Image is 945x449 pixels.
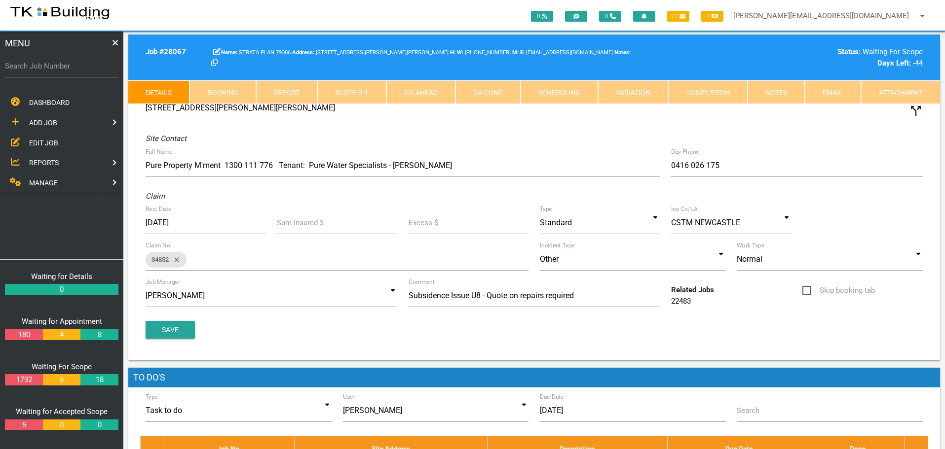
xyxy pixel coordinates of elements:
[221,49,291,56] span: STRATA PLAN 79386
[671,285,714,294] b: Related Jobs
[22,317,102,326] a: Waiting for Appointment
[292,49,449,56] span: [STREET_ADDRESS][PERSON_NAME][PERSON_NAME]
[128,80,189,104] a: Details
[737,405,759,416] label: Search
[146,321,195,339] button: Save
[343,392,355,401] label: User
[671,297,691,306] a: 22483
[169,252,181,268] i: close
[211,59,218,68] a: Click here copy customer information.
[667,11,689,22] span: 22
[5,419,42,431] a: 5
[599,11,621,22] span: 0
[146,134,187,143] i: Site Contact
[256,80,317,104] a: Report
[29,99,70,106] span: DASHBOARD
[520,49,613,56] span: [EMAIL_ADDRESS][DOMAIN_NAME]
[146,192,165,201] i: Claim
[146,252,187,268] div: 34852
[5,374,42,385] a: 1792
[668,80,747,104] a: Completion
[146,147,172,156] label: Full Name
[80,419,118,431] a: 0
[5,61,118,72] label: Search Job Number
[457,49,511,56] span: [PHONE_NUMBER]
[292,49,314,56] b: Address:
[450,49,455,56] b: H:
[146,205,171,213] label: Req. Date
[671,205,698,213] label: Ins Co/LA
[146,392,158,401] label: Type
[877,59,911,68] b: Days Left:
[5,284,118,295] a: 0
[540,392,564,401] label: Due Date
[128,368,940,387] h1: To Do's
[29,159,59,167] span: REPORTS
[43,419,80,431] a: 0
[737,46,923,69] div: Waiting For Scope -44
[43,329,80,341] a: 4
[805,80,861,104] a: Email
[10,5,110,21] img: s3file
[409,217,438,229] label: Excess $
[701,11,723,22] span: 4
[737,241,764,250] label: Work Type
[80,374,118,385] a: 18
[80,329,118,341] a: 8
[457,49,463,56] b: W:
[31,272,92,281] a: Waiting for Details
[908,104,923,118] i: Click to show custom address field
[512,49,519,56] b: M:
[409,277,435,286] label: Comment
[450,49,457,56] span: Home Phone
[5,329,42,341] a: 180
[520,49,525,56] b: E:
[221,49,237,56] b: Name:
[748,80,805,104] a: Notes
[802,284,875,297] span: Skip booking tab
[521,80,598,104] a: Scheduling
[317,80,386,104] a: Scope 0-1
[671,147,699,156] label: Day Phone
[277,217,324,229] label: Sum Insured $
[146,241,172,250] label: Claim No.
[189,80,256,104] a: Booking
[614,49,631,56] b: Notes:
[531,11,553,22] span: 0
[29,138,58,146] span: EDIT JOB
[29,179,58,187] span: MANAGE
[540,205,552,213] label: Type
[32,362,92,371] a: Waiting For Scope
[837,47,861,56] b: Status:
[43,374,80,385] a: 6
[16,407,108,416] a: Waiting for Accepted Scope
[861,80,940,104] a: Attachment
[455,80,520,104] a: GA Conf
[146,277,180,286] label: Job Manager
[29,119,57,127] span: ADD JOB
[5,36,30,50] span: MENU
[540,241,574,250] label: Incident Type
[598,80,668,104] a: Variation
[146,47,186,56] b: Job # 28067
[386,80,455,104] a: Go Ahead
